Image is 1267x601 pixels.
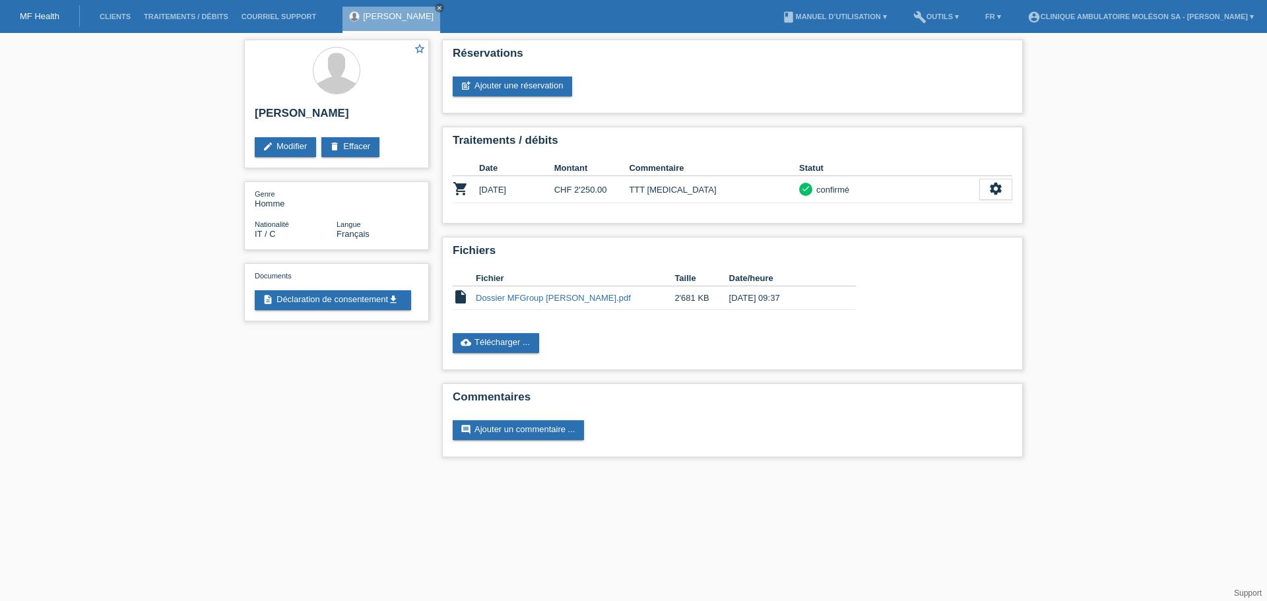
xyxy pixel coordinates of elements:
td: CHF 2'250.00 [554,176,630,203]
a: bookManuel d’utilisation ▾ [775,13,893,20]
span: Documents [255,272,292,280]
th: Taille [674,270,729,286]
i: insert_drive_file [453,289,469,305]
a: [PERSON_NAME] [363,11,434,21]
td: [DATE] [479,176,554,203]
td: 2'681 KB [674,286,729,310]
i: comment [461,424,471,435]
a: Support [1234,588,1262,598]
span: Langue [337,220,361,228]
a: Courriel Support [235,13,323,20]
i: build [913,11,926,24]
i: edit [263,141,273,152]
i: close [436,5,443,11]
th: Date [479,160,554,176]
i: book [782,11,795,24]
i: get_app [388,294,399,305]
h2: Traitements / débits [453,134,1012,154]
a: post_addAjouter une réservation [453,77,572,96]
div: confirmé [812,183,849,197]
a: FR ▾ [979,13,1008,20]
a: deleteEffacer [321,137,379,157]
th: Fichier [476,270,674,286]
i: check [801,184,810,193]
th: Date/heure [729,270,837,286]
a: close [435,3,444,13]
a: account_circleClinique ambulatoire Moléson SA - [PERSON_NAME] ▾ [1021,13,1260,20]
i: account_circle [1027,11,1041,24]
h2: [PERSON_NAME] [255,107,418,127]
th: Commentaire [629,160,799,176]
th: Montant [554,160,630,176]
i: description [263,294,273,305]
a: descriptionDéclaration de consentementget_app [255,290,411,310]
a: Dossier MFGroup [PERSON_NAME].pdf [476,293,631,303]
a: editModifier [255,137,316,157]
h2: Réservations [453,47,1012,67]
i: star_border [414,43,426,55]
i: cloud_upload [461,337,471,348]
a: Clients [93,13,137,20]
span: Nationalité [255,220,289,228]
a: star_border [414,43,426,57]
i: POSP00028247 [453,181,469,197]
span: Français [337,229,370,239]
th: Statut [799,160,979,176]
a: cloud_uploadTélécharger ... [453,333,539,353]
a: buildOutils ▾ [907,13,965,20]
a: MF Health [20,11,59,21]
div: Homme [255,189,337,208]
h2: Commentaires [453,391,1012,410]
a: commentAjouter un commentaire ... [453,420,584,440]
h2: Fichiers [453,244,1012,264]
td: [DATE] 09:37 [729,286,837,310]
span: Italie / C / 10.11.2012 [255,229,276,239]
td: TTT [MEDICAL_DATA] [629,176,799,203]
i: post_add [461,80,471,91]
i: settings [989,181,1003,196]
a: Traitements / débits [137,13,235,20]
i: delete [329,141,340,152]
span: Genre [255,190,275,198]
